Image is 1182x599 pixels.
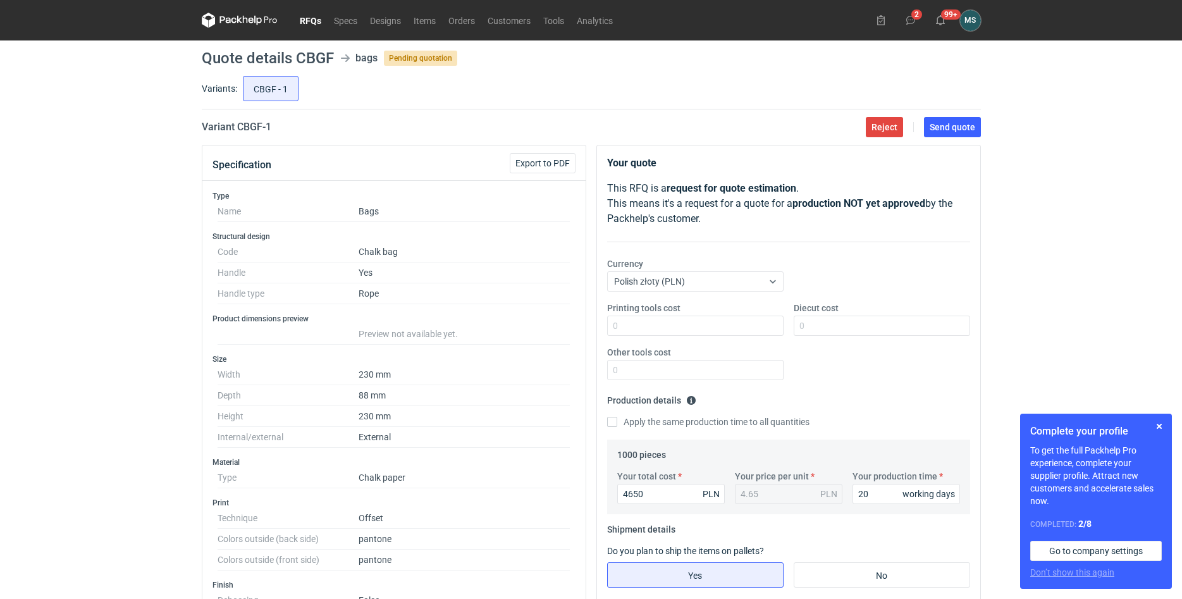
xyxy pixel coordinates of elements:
[607,346,671,359] label: Other tools cost
[218,508,359,529] dt: Technique
[1152,419,1167,434] button: Skip for now
[218,364,359,385] dt: Width
[607,416,810,428] label: Apply the same production time to all quantities
[617,445,666,460] legend: 1000 pieces
[359,283,570,304] dd: Rope
[607,157,656,169] strong: Your quote
[407,13,442,28] a: Items
[218,242,359,262] dt: Code
[794,316,970,336] input: 0
[384,51,457,66] span: Pending quotation
[359,385,570,406] dd: 88 mm
[442,13,481,28] a: Orders
[218,550,359,571] dt: Colors outside (front side)
[960,10,981,31] div: Michał Sokołowski
[853,484,960,504] input: 0
[202,51,334,66] h1: Quote details CBGF
[359,406,570,427] dd: 230 mm
[328,13,364,28] a: Specs
[359,508,570,529] dd: Offset
[243,76,299,101] label: CBGF - 1
[794,562,970,588] label: No
[510,153,576,173] button: Export to PDF
[607,257,643,270] label: Currency
[359,427,570,448] dd: External
[607,519,675,534] legend: Shipment details
[607,562,784,588] label: Yes
[218,406,359,427] dt: Height
[1030,444,1162,507] p: To get the full Packhelp Pro experience, complete your supplier profile. Attract new customers an...
[218,467,359,488] dt: Type
[515,159,570,168] span: Export to PDF
[901,10,921,30] button: 2
[866,117,903,137] button: Reject
[1030,541,1162,561] a: Go to company settings
[607,302,680,314] label: Printing tools cost
[359,467,570,488] dd: Chalk paper
[212,498,576,508] h3: Print
[930,123,975,132] span: Send quote
[607,360,784,380] input: 0
[212,354,576,364] h3: Size
[614,276,685,287] span: Polish złoty (PLN)
[212,580,576,590] h3: Finish
[359,201,570,222] dd: Bags
[703,488,720,500] div: PLN
[359,262,570,283] dd: Yes
[202,82,237,95] label: Variants:
[359,529,570,550] dd: pantone
[218,427,359,448] dt: Internal/external
[924,117,981,137] button: Send quote
[202,120,271,135] h2: Variant CBGF - 1
[202,13,278,28] svg: Packhelp Pro
[930,10,951,30] button: 99+
[667,182,796,194] strong: request for quote estimation
[1030,424,1162,439] h1: Complete your profile
[537,13,570,28] a: Tools
[218,385,359,406] dt: Depth
[212,191,576,201] h3: Type
[735,470,809,483] label: Your price per unit
[1030,517,1162,531] div: Completed:
[1030,566,1114,579] button: Don’t show this again
[792,197,925,209] strong: production NOT yet approved
[359,242,570,262] dd: Chalk bag
[853,470,937,483] label: Your production time
[607,316,784,336] input: 0
[218,262,359,283] dt: Handle
[212,314,576,324] h3: Product dimensions preview
[359,329,458,339] span: Preview not available yet.
[218,201,359,222] dt: Name
[607,546,764,556] label: Do you plan to ship the items on pallets?
[794,302,839,314] label: Diecut cost
[359,364,570,385] dd: 230 mm
[212,150,271,180] button: Specification
[364,13,407,28] a: Designs
[607,390,696,405] legend: Production details
[293,13,328,28] a: RFQs
[218,283,359,304] dt: Handle type
[212,232,576,242] h3: Structural design
[871,123,897,132] span: Reject
[617,470,676,483] label: Your total cost
[820,488,837,500] div: PLN
[355,51,378,66] div: bags
[607,181,970,226] p: This RFQ is a . This means it's a request for a quote for a by the Packhelp's customer.
[481,13,537,28] a: Customers
[218,529,359,550] dt: Colors outside (back side)
[570,13,619,28] a: Analytics
[359,550,570,571] dd: pantone
[1078,519,1092,529] strong: 2 / 8
[617,484,725,504] input: 0
[902,488,955,500] div: working days
[212,457,576,467] h3: Material
[960,10,981,31] button: MS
